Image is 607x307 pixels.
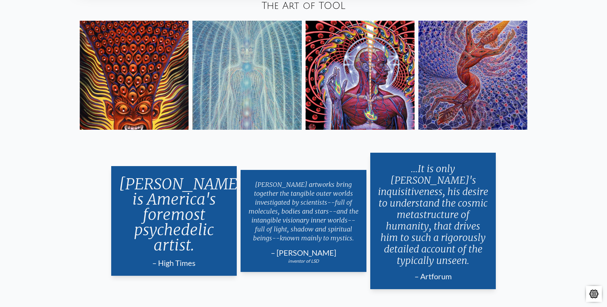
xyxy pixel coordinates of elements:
[119,258,229,268] div: – High Times
[378,160,488,269] p: ...It is only [PERSON_NAME]'s inquisitiveness, his desire to understand the cosmic metastructure ...
[378,271,488,281] div: – Artforum
[288,258,319,264] em: inventor of LSD
[248,178,359,245] p: [PERSON_NAME] artworks bring together the tangible outer worlds investigated by scientists--full ...
[119,174,229,255] p: [PERSON_NAME] is America's foremost psychedelic artist.
[262,1,345,11] a: The Art of TOOL
[248,248,359,258] div: – [PERSON_NAME]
